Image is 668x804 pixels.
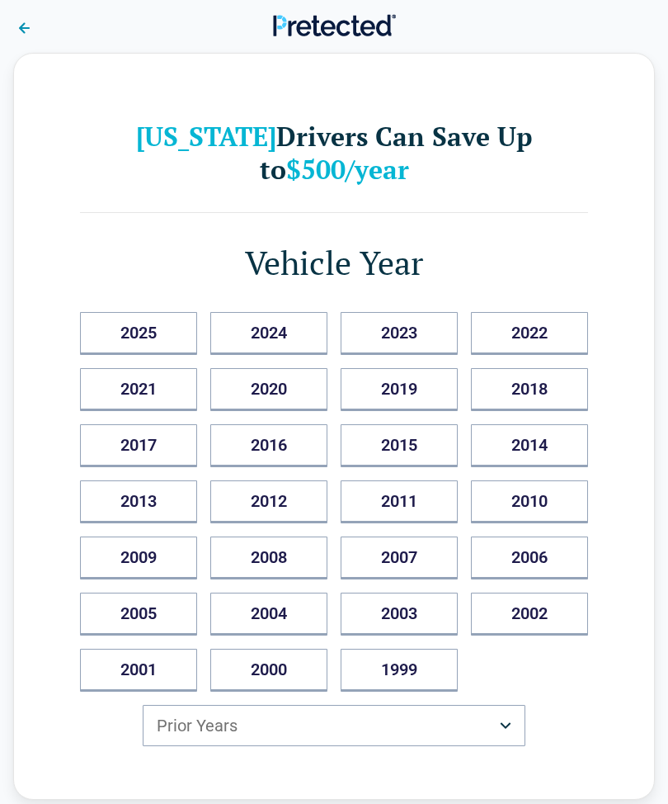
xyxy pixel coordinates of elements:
[471,424,588,467] button: 2014
[286,152,409,187] b: $500/year
[341,537,458,579] button: 2007
[80,368,197,411] button: 2021
[80,537,197,579] button: 2009
[80,480,197,523] button: 2013
[471,480,588,523] button: 2010
[471,368,588,411] button: 2018
[210,537,327,579] button: 2008
[341,368,458,411] button: 2019
[80,424,197,467] button: 2017
[341,480,458,523] button: 2011
[210,480,327,523] button: 2012
[341,593,458,636] button: 2003
[80,593,197,636] button: 2005
[143,705,525,746] button: Prior Years
[80,120,588,186] h2: Drivers Can Save Up to
[341,424,458,467] button: 2015
[210,312,327,355] button: 2024
[80,649,197,692] button: 2001
[80,239,588,286] h1: Vehicle Year
[471,312,588,355] button: 2022
[471,593,588,636] button: 2002
[341,649,458,692] button: 1999
[210,424,327,467] button: 2016
[210,593,327,636] button: 2004
[210,649,327,692] button: 2000
[210,368,327,411] button: 2020
[471,537,588,579] button: 2006
[80,312,197,355] button: 2025
[136,119,276,154] b: [US_STATE]
[341,312,458,355] button: 2023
